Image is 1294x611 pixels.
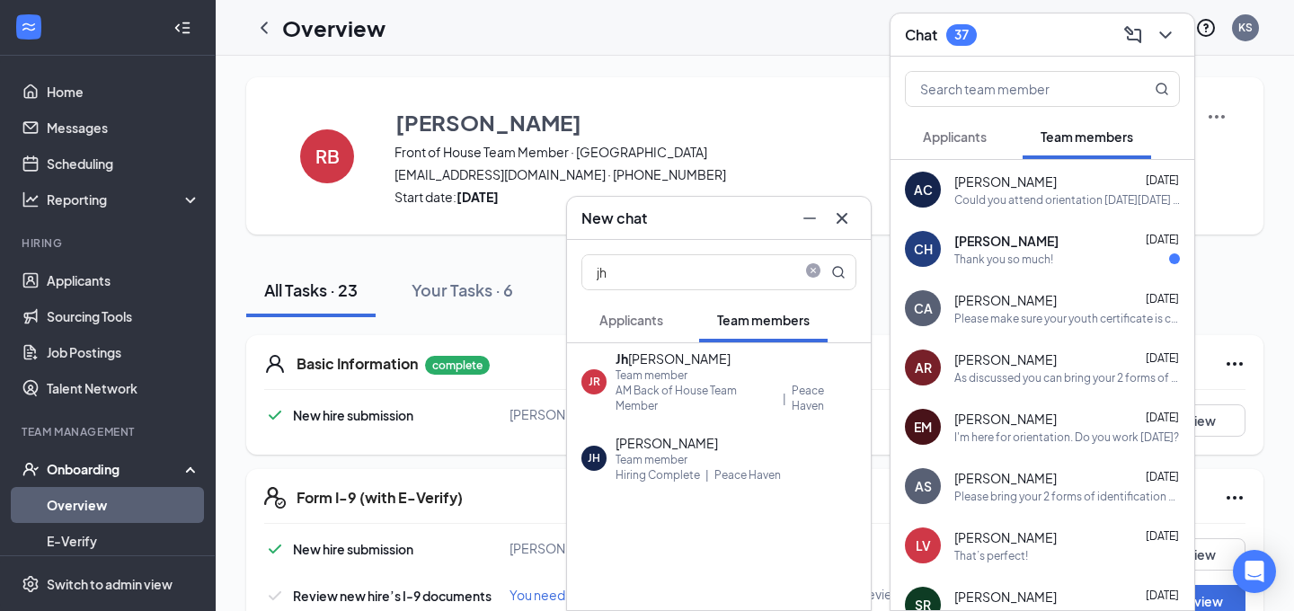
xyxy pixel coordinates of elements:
span: [PERSON_NAME] [954,232,1059,250]
div: AC [914,181,933,199]
span: [PERSON_NAME] completed on [DATE] [510,406,737,422]
a: Home [47,74,200,110]
div: 37 [954,27,969,42]
svg: ChevronLeft [253,17,275,39]
svg: Checkmark [264,585,286,607]
svg: Minimize [799,208,820,229]
a: Sourcing Tools [47,298,200,334]
svg: Checkmark [264,538,286,560]
span: Team members [717,312,810,328]
span: [DATE] [1146,411,1179,424]
svg: UserCheck [22,460,40,478]
h3: [PERSON_NAME] [395,107,581,137]
span: [DATE] [1146,233,1179,246]
div: AM Back of House Team Member [616,383,777,413]
div: JR [589,374,600,389]
span: Applicants [923,128,987,145]
div: Reporting [47,190,201,208]
button: View [1156,404,1245,437]
div: As discussed you can bring your 2 forms of identification 8/15 at 2:00-2:15! [954,370,1180,385]
div: Please make sure your youth certificate is completed. You may search your email (or your parent's... [954,311,1180,326]
span: [PERSON_NAME] [954,588,1057,606]
svg: QuestionInfo [1195,17,1217,39]
svg: Collapse [173,19,191,37]
button: View [1156,538,1245,571]
div: Could you attend orientation [DATE][DATE] 2:30? [954,192,1180,208]
button: ComposeMessage [1119,21,1148,49]
div: Team Management [22,424,197,439]
span: close-circle [802,263,824,278]
div: | [781,391,788,406]
h3: New chat [581,208,647,228]
div: CH [914,240,933,258]
div: JH [588,450,600,465]
svg: Ellipses [1224,353,1245,375]
svg: Cross [831,208,853,229]
div: Thank you so much! [954,252,1053,267]
span: [PERSON_NAME] [954,528,1057,546]
div: KS [1238,20,1253,35]
button: Cross [828,204,856,233]
div: All Tasks · 23 [264,279,358,301]
svg: ComposeMessage [1122,24,1144,46]
div: Switch to admin view [47,575,173,593]
span: [PERSON_NAME] [954,173,1057,190]
span: [DATE] [1146,470,1179,483]
span: [PERSON_NAME] completed on [DATE] [510,540,737,556]
div: Peace Haven [792,383,856,413]
span: Review new hire’s I-9 documents [293,588,492,604]
h3: Chat [905,25,937,45]
h5: Form I-9 (with E-Verify) [297,488,463,508]
span: Applicants [599,312,663,328]
span: New hire submission [293,407,413,423]
svg: Checkmark [264,404,286,426]
span: New hire submission [293,541,413,557]
div: Hiring [22,235,197,251]
div: Your Tasks · 6 [412,279,513,301]
p: complete [425,356,490,375]
span: [DATE] [1146,173,1179,187]
h5: Basic Information [297,354,418,374]
a: Talent Network [47,370,200,406]
span: Team members [1041,128,1133,145]
h1: Overview [282,13,386,43]
a: Overview [47,487,200,523]
span: close-circle [802,263,824,281]
button: Minimize [795,204,824,233]
span: [EMAIL_ADDRESS][DOMAIN_NAME] · [PHONE_NUMBER] [394,165,1029,183]
svg: WorkstreamLogo [20,18,38,36]
span: You need to complete [510,587,640,603]
div: CA [914,299,933,317]
div: That’s perfect! [954,548,1028,563]
span: [PERSON_NAME] [616,434,781,452]
h4: RB [315,150,340,163]
span: [DATE] [1146,589,1179,602]
span: [PERSON_NAME] [954,469,1057,487]
strong: [DATE] [456,189,499,205]
a: Messages [47,110,200,146]
span: [DATE] [1146,292,1179,305]
svg: MagnifyingGlass [831,265,846,279]
span: Front of House Team Member · [GEOGRAPHIC_DATA] [394,143,1029,161]
div: Peace Haven [714,467,781,483]
svg: Settings [22,575,40,593]
svg: User [264,353,286,375]
input: Search team member [582,255,795,289]
span: Start date: [394,188,1029,206]
b: Jh [616,350,628,367]
div: LV [916,536,931,554]
svg: ChevronDown [1155,24,1176,46]
div: Please bring your 2 forms of identification with you to orientation. [954,489,1180,504]
div: EM [914,418,932,436]
div: I'm here for orientation. Do you work [DATE]? [954,429,1179,445]
div: Onboarding [47,460,185,478]
span: [DATE] [1146,351,1179,365]
svg: MagnifyingGlass [1155,82,1169,96]
svg: Ellipses [1224,487,1245,509]
span: [PERSON_NAME] [954,350,1057,368]
button: [PERSON_NAME] [394,106,1029,138]
button: ChevronDown [1151,21,1180,49]
img: More Actions [1206,106,1228,128]
div: Hiring Complete [616,467,700,483]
